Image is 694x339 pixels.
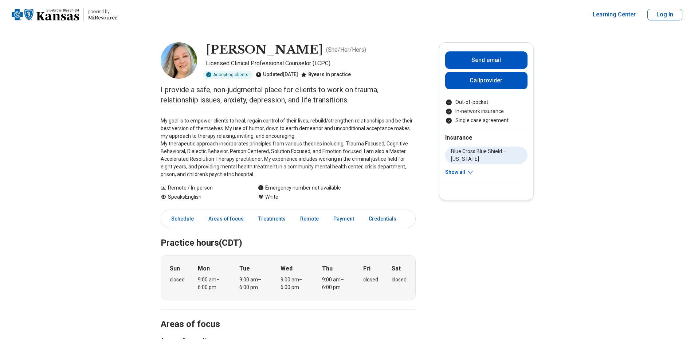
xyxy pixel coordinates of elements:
strong: Tue [239,264,250,273]
h2: Practice hours (CDT) [161,219,416,249]
button: Callprovider [445,72,528,89]
p: ( She/Her/Hers ) [326,46,366,54]
div: 9:00 am – 6:00 pm [322,276,350,291]
div: Remote / In-person [161,184,243,192]
li: Single case agreement [445,117,528,124]
span: White [265,193,278,201]
button: Log In [647,9,682,20]
button: Show all [445,168,474,176]
p: I provide a safe, non-judgmental place for clients to work on trauma, relationship issues, anxiet... [161,85,416,105]
div: 9:00 am – 6:00 pm [198,276,226,291]
strong: Thu [322,264,333,273]
h2: Insurance [445,133,528,142]
div: Updated [DATE] [256,71,298,79]
div: 8 years in practice [301,71,351,79]
p: My goal is to empower clients to heal, regain control of their lives, rebuild/strengthen relation... [161,117,416,178]
a: Learning Center [593,10,636,19]
button: Send email [445,51,528,69]
div: closed [392,276,407,284]
div: Accepting clients [203,71,253,79]
li: In-network insurance [445,108,528,115]
p: Licensed Clinical Professional Counselor (LCPC) [206,59,416,68]
strong: Wed [281,264,293,273]
a: Payment [329,211,358,226]
li: Blue Cross Blue Shield – [US_STATE] [445,147,528,164]
div: closed [170,276,185,284]
h1: [PERSON_NAME] [206,42,323,58]
a: Schedule [162,211,198,226]
strong: Sun [170,264,180,273]
a: Remote [296,211,323,226]
strong: Mon [198,264,210,273]
strong: Fri [363,264,370,273]
ul: Payment options [445,98,528,124]
h2: Areas of focus [161,301,416,331]
div: 9:00 am – 6:00 pm [281,276,309,291]
li: Out-of-pocket [445,98,528,106]
a: Credentials [364,211,405,226]
strong: Sat [392,264,401,273]
p: powered by [88,9,117,15]
a: Treatments [254,211,290,226]
div: When does the program meet? [161,255,416,300]
div: closed [363,276,378,284]
div: 9:00 am – 6:00 pm [239,276,267,291]
div: Emergency number not available [258,184,341,192]
div: Speaks English [161,193,243,201]
a: Areas of focus [204,211,248,226]
img: Misty Humphrey, Licensed Clinical Professional Counselor (LCPC) [161,42,197,79]
a: Home page [12,3,117,26]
